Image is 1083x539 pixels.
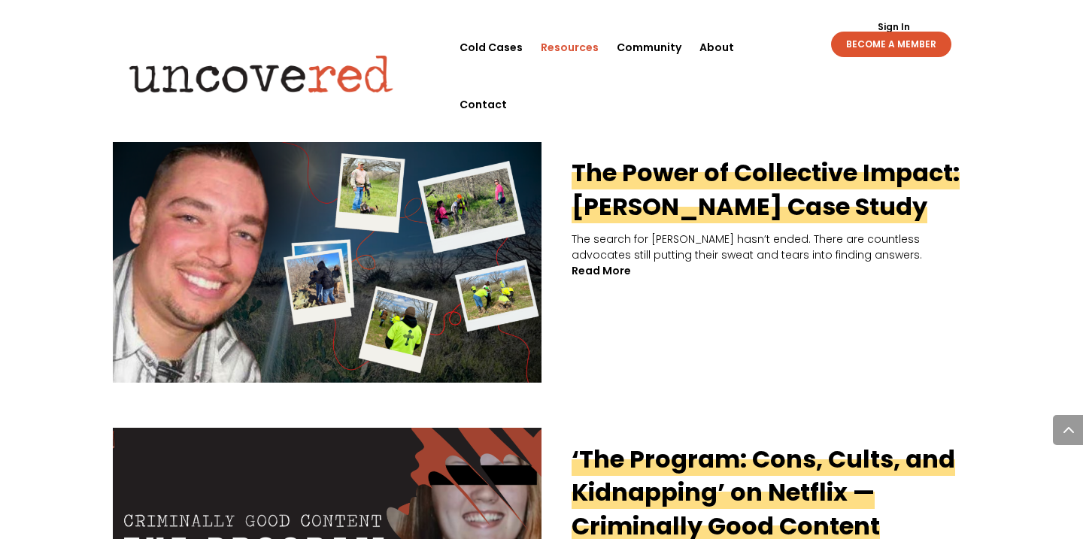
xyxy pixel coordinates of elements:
a: Contact [460,76,507,133]
a: Cold Cases [460,19,523,76]
a: read more [572,263,631,279]
a: BECOME A MEMBER [831,32,951,57]
a: Resources [541,19,599,76]
a: Community [617,19,681,76]
a: About [699,19,734,76]
a: Sign In [869,23,918,32]
a: The Power of Collective Impact: [PERSON_NAME] Case Study [572,156,960,223]
img: Uncovered logo [117,44,406,103]
p: The search for [PERSON_NAME] hasn’t ended. There are countless advocates still putting their swea... [113,232,970,263]
img: The Power of Collective Impact: Brandon Lawson Case Study [113,141,541,382]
